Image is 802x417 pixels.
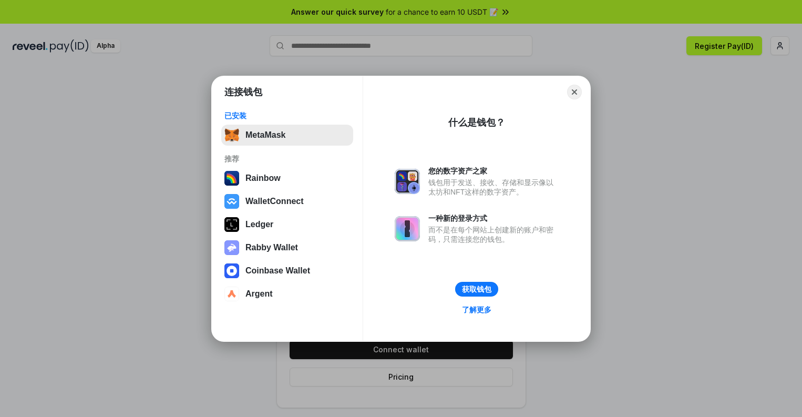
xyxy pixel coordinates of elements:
div: 钱包用于发送、接收、存储和显示像以太坊和NFT这样的数字资产。 [428,178,559,197]
button: Ledger [221,214,353,235]
div: 什么是钱包？ [448,116,505,129]
h1: 连接钱包 [224,86,262,98]
div: Argent [245,289,273,299]
img: svg+xml,%3Csvg%20width%3D%2228%22%20height%3D%2228%22%20viewBox%3D%220%200%2028%2028%22%20fill%3D... [224,263,239,278]
button: WalletConnect [221,191,353,212]
div: 您的数字资产之家 [428,166,559,176]
div: 一种新的登录方式 [428,213,559,223]
div: 了解更多 [462,305,491,314]
button: MetaMask [221,125,353,146]
div: 获取钱包 [462,284,491,294]
div: Coinbase Wallet [245,266,310,276]
div: 已安装 [224,111,350,120]
button: Close [567,85,582,99]
div: 而不是在每个网站上创建新的账户和密码，只需连接您的钱包。 [428,225,559,244]
div: MetaMask [245,130,285,140]
div: Ledger [245,220,273,229]
div: WalletConnect [245,197,304,206]
img: svg+xml,%3Csvg%20xmlns%3D%22http%3A%2F%2Fwww.w3.org%2F2000%2Fsvg%22%20width%3D%2228%22%20height%3... [224,217,239,232]
img: svg+xml,%3Csvg%20xmlns%3D%22http%3A%2F%2Fwww.w3.org%2F2000%2Fsvg%22%20fill%3D%22none%22%20viewBox... [395,216,420,241]
button: Coinbase Wallet [221,260,353,281]
button: Rabby Wallet [221,237,353,258]
img: svg+xml,%3Csvg%20width%3D%2228%22%20height%3D%2228%22%20viewBox%3D%220%200%2028%2028%22%20fill%3D... [224,287,239,301]
div: 推荐 [224,154,350,164]
div: Rabby Wallet [245,243,298,252]
img: svg+xml,%3Csvg%20width%3D%2228%22%20height%3D%2228%22%20viewBox%3D%220%200%2028%2028%22%20fill%3D... [224,194,239,209]
img: svg+xml,%3Csvg%20width%3D%22120%22%20height%3D%22120%22%20viewBox%3D%220%200%20120%20120%22%20fil... [224,171,239,186]
button: 获取钱包 [455,282,498,297]
div: Rainbow [245,174,281,183]
img: svg+xml,%3Csvg%20fill%3D%22none%22%20height%3D%2233%22%20viewBox%3D%220%200%2035%2033%22%20width%... [224,128,239,143]
a: 了解更多 [456,303,498,317]
img: svg+xml,%3Csvg%20xmlns%3D%22http%3A%2F%2Fwww.w3.org%2F2000%2Fsvg%22%20fill%3D%22none%22%20viewBox... [224,240,239,255]
img: svg+xml,%3Csvg%20xmlns%3D%22http%3A%2F%2Fwww.w3.org%2F2000%2Fsvg%22%20fill%3D%22none%22%20viewBox... [395,169,420,194]
button: Argent [221,283,353,304]
button: Rainbow [221,168,353,189]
